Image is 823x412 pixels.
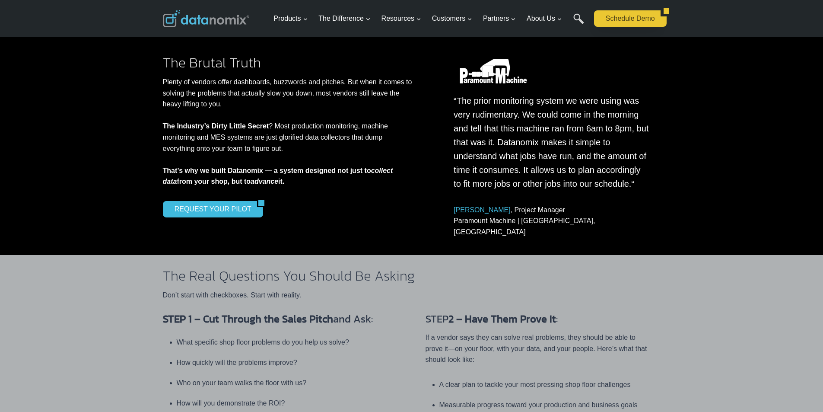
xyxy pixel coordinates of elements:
[483,13,516,24] span: Partners
[454,204,650,238] p: , Project Manager Paramount Machine | [GEOGRAPHIC_DATA], [GEOGRAPHIC_DATA]
[163,201,257,217] a: REQUEST YOUR PILOT
[426,332,650,365] p: If a vendor says they can solve real problems, they should be able to prove it—on your floor, wit...
[439,379,650,395] li: A clear plan to tackle your most pressing shop floor challenges
[527,13,562,24] span: About Us
[163,122,269,130] strong: The Industry’s Dirty Little Secret
[454,94,650,191] p: “The prior monitoring system we were using was very rudimentary. We could come in the morning and...
[163,311,333,326] strong: STEP 1 – Cut Through the Sales Pitch
[432,13,472,24] span: Customers
[163,56,416,70] h2: The Brutal Truth
[251,178,278,185] em: advance
[454,59,533,83] img: Datanomix Customer - Paramount Machine
[163,311,391,327] h3: and Ask:
[448,311,556,326] strong: 2 – Have Them Prove It
[573,13,584,33] a: Search
[318,13,371,24] span: The Difference
[426,311,650,327] h3: STEP :
[177,352,391,373] li: How quickly will the problems improve?
[163,269,654,283] h2: The Real Questions You Should Be Asking
[381,13,421,24] span: Resources
[273,13,308,24] span: Products
[177,373,391,393] li: Who on your team walks the floor with us?
[594,10,661,27] a: Schedule Demo
[270,5,590,33] nav: Primary Navigation
[163,290,654,301] p: Don’t start with checkboxes. Start with reality.
[454,206,511,214] a: [PERSON_NAME]
[163,167,393,185] strong: That’s why we built Datanomix — a system designed not just to from your shop, but to it.
[163,10,249,27] img: Datanomix
[163,77,416,187] p: Plenty of vendors offer dashboards, buzzwords and pitches. But when it comes to solving the probl...
[177,332,391,352] li: What specific shop floor problems do you help us solve?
